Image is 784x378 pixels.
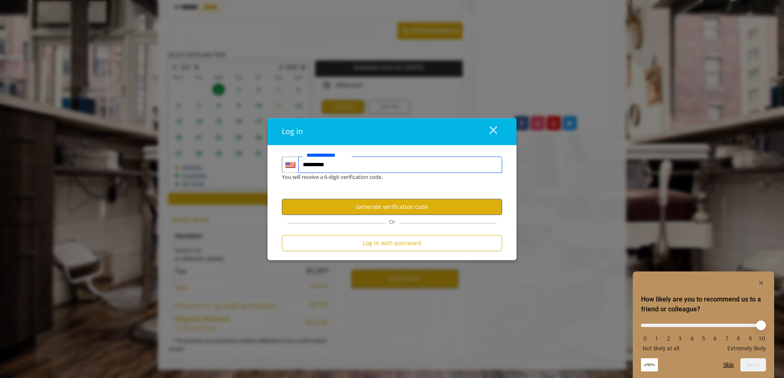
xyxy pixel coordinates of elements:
li: 3 [676,335,684,342]
h2: How likely are you to recommend us to a friend or colleague? Select an option from 0 to 10, with ... [641,295,766,314]
li: 1 [653,335,661,342]
span: Extremely likely [727,345,766,352]
li: 8 [734,335,742,342]
li: 4 [688,335,696,342]
li: 7 [723,335,731,342]
li: 5 [699,335,708,342]
div: close dialog [480,125,496,138]
li: 9 [746,335,754,342]
li: 6 [711,335,719,342]
div: How likely are you to recommend us to a friend or colleague? Select an option from 0 to 10, with ... [641,278,766,371]
button: Log in with password [282,235,502,251]
li: 10 [758,335,766,342]
button: Generate verification code [282,199,502,215]
div: You will receive a 6-digit verification code. [276,173,496,182]
span: Log in [282,127,303,137]
li: 0 [641,335,649,342]
button: Hide survey [756,278,766,288]
div: Country [282,157,298,173]
span: Not likely at all [643,345,679,352]
button: close dialog [474,123,502,140]
button: Skip [723,362,734,368]
button: Next question [740,358,766,371]
li: 2 [664,335,673,342]
div: How likely are you to recommend us to a friend or colleague? Select an option from 0 to 10, with ... [641,318,766,352]
span: Or [385,218,399,226]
